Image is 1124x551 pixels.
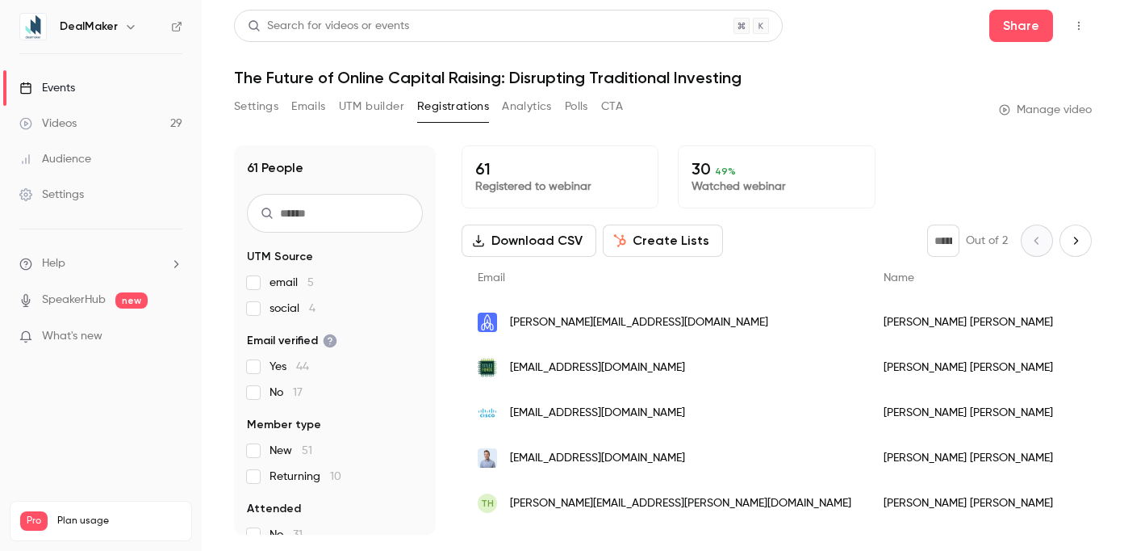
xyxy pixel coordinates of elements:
[20,511,48,531] span: Pro
[247,333,337,349] span: Email verified
[115,292,148,309] span: new
[42,292,106,309] a: SpeakerHub
[475,159,645,179] p: 61
[867,390,1105,435] div: [PERSON_NAME] [PERSON_NAME]
[19,187,84,203] div: Settings
[248,18,409,35] div: Search for videos or events
[291,94,325,120] button: Emails
[417,94,489,120] button: Registrations
[42,328,102,345] span: What's new
[42,255,65,272] span: Help
[966,233,1008,249] p: Out of 2
[601,94,623,120] button: CTA
[296,361,309,372] span: 44
[867,435,1105,481] div: [PERSON_NAME] [PERSON_NAME]
[309,303,315,314] span: 4
[60,19,118,35] h6: DealMaker
[999,102,1092,118] a: Manage video
[270,527,303,543] span: No
[20,14,46,40] img: DealMaker
[478,408,497,419] img: cisco.com
[307,277,314,288] span: 5
[247,249,313,265] span: UTM Source
[57,515,182,528] span: Plan usage
[715,166,736,177] span: 49 %
[293,387,303,398] span: 17
[19,255,182,272] li: help-dropdown-opener
[19,80,75,96] div: Events
[293,529,303,540] span: 31
[867,481,1105,526] div: [PERSON_NAME] [PERSON_NAME]
[603,225,723,257] button: Create Lists
[510,450,685,467] span: [EMAIL_ADDRESS][DOMAIN_NAME]
[270,275,314,291] span: email
[19,116,77,132] div: Videos
[270,469,341,485] span: Returning
[163,330,182,344] iframe: Noticeable Trigger
[330,471,341,482] span: 10
[510,360,685,376] span: [EMAIL_ADDRESS][DOMAIN_NAME]
[692,159,861,179] p: 30
[478,272,505,284] span: Email
[867,300,1105,345] div: [PERSON_NAME] [PERSON_NAME]
[565,94,588,120] button: Polls
[270,301,315,317] span: social
[867,345,1105,390] div: [PERSON_NAME] [PERSON_NAME]
[989,10,1053,42] button: Share
[270,359,309,375] span: Yes
[247,417,321,433] span: Member type
[475,179,645,195] p: Registered to webinar
[19,151,91,167] div: Audience
[481,496,494,511] span: TH
[502,94,552,120] button: Analytics
[234,94,278,120] button: Settings
[478,313,497,332] img: spacefunding.us
[302,445,312,456] span: 51
[270,443,312,459] span: New
[510,314,768,331] span: [PERSON_NAME][EMAIL_ADDRESS][DOMAIN_NAME]
[234,68,1092,87] h1: The Future of Online Capital Raising: Disrupting Traditional Investing
[462,225,596,257] button: Download CSV
[1059,225,1092,257] button: Next page
[247,501,301,517] span: Attended
[478,358,497,377] img: title3funds.com
[884,272,914,284] span: Name
[478,448,497,468] img: jacobdowney.com
[339,94,404,120] button: UTM builder
[510,495,851,512] span: [PERSON_NAME][EMAIL_ADDRESS][PERSON_NAME][DOMAIN_NAME]
[270,385,303,401] span: No
[510,405,685,422] span: [EMAIL_ADDRESS][DOMAIN_NAME]
[247,158,303,178] h1: 61 People
[692,179,861,195] p: Watched webinar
